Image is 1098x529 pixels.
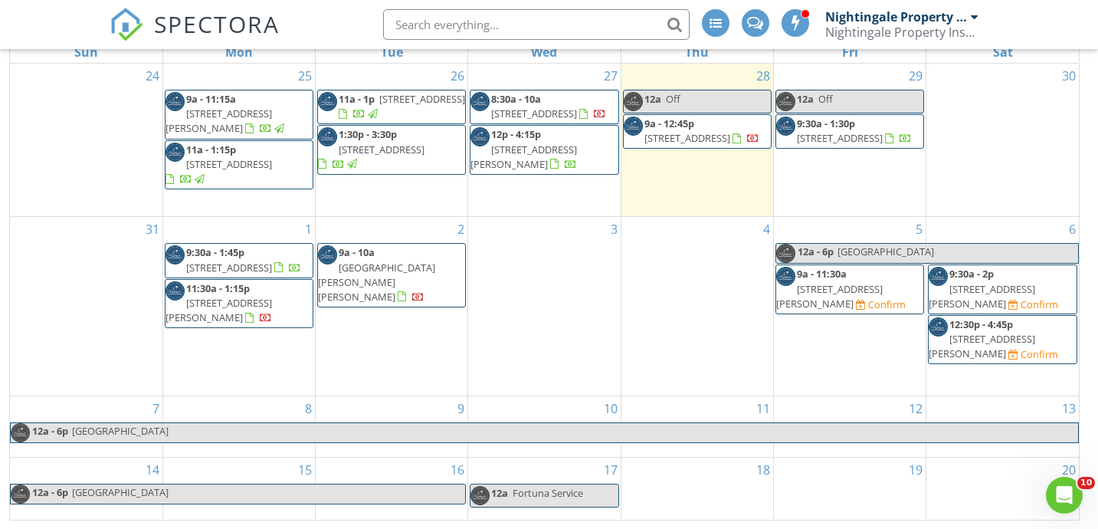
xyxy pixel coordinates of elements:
span: Off [818,92,833,106]
td: Go to September 1, 2025 [162,217,315,396]
td: Go to September 8, 2025 [162,396,315,457]
span: 8:30a - 10a [491,92,541,106]
td: Go to August 27, 2025 [468,64,621,217]
img: dark_logo.jpg [929,317,948,337]
a: Go to September 6, 2025 [1066,217,1079,242]
a: Go to August 31, 2025 [143,217,162,242]
img: dark_logo.jpg [776,244,795,263]
td: Go to August 26, 2025 [316,64,468,217]
a: Confirm [856,297,906,312]
a: 9:30a - 2p [STREET_ADDRESS][PERSON_NAME] [929,267,1035,310]
a: 12p - 4:15p [STREET_ADDRESS][PERSON_NAME] [470,127,577,170]
a: Wednesday [528,41,560,63]
span: 12a [644,92,661,106]
span: 11a - 1:15p [186,143,236,156]
span: 10 [1077,477,1095,489]
span: [STREET_ADDRESS] [644,131,730,145]
a: 11:30a - 1:15p [STREET_ADDRESS][PERSON_NAME] [166,281,272,324]
span: [STREET_ADDRESS][PERSON_NAME] [776,282,883,310]
span: 1:30p - 3:30p [339,127,397,141]
span: 11:30a - 1:15p [186,281,250,295]
span: 9a - 11:30a [797,267,847,281]
span: [GEOGRAPHIC_DATA] [72,424,169,438]
img: dark_logo.jpg [318,127,337,146]
a: Sunday [71,41,101,63]
a: Thursday [682,41,712,63]
img: dark_logo.jpg [624,92,643,111]
img: dark_logo.jpg [776,117,795,136]
span: [STREET_ADDRESS] [491,107,577,120]
td: Go to August 24, 2025 [10,64,162,217]
span: 9:30a - 1:45p [186,245,244,259]
a: 9:30a - 1:45p [STREET_ADDRESS] [186,245,301,274]
span: [STREET_ADDRESS] [186,261,272,274]
td: Go to September 2, 2025 [316,217,468,396]
a: 11a - 1:15p [STREET_ADDRESS] [166,143,272,186]
td: Go to September 12, 2025 [773,396,926,457]
a: 9a - 10a [GEOGRAPHIC_DATA][PERSON_NAME][PERSON_NAME] [318,245,435,304]
a: 9a - 10a [GEOGRAPHIC_DATA][PERSON_NAME][PERSON_NAME] [317,243,466,307]
img: dark_logo.jpg [470,92,490,111]
a: 9:30a - 1:30p [STREET_ADDRESS] [775,114,924,149]
a: Go to September 2, 2025 [454,217,467,242]
a: Go to August 30, 2025 [1059,64,1079,88]
span: 12p - 4:15p [491,127,541,141]
a: Go to September 10, 2025 [601,396,621,421]
td: Go to August 29, 2025 [773,64,926,217]
a: 12:30p - 4:45p [STREET_ADDRESS][PERSON_NAME] [929,317,1035,360]
td: Go to September 14, 2025 [10,457,162,519]
img: dark_logo.jpg [318,245,337,264]
a: Go to September 15, 2025 [295,458,315,482]
span: 11a - 1p [339,92,375,106]
a: 8:30a - 10a [STREET_ADDRESS] [470,90,618,124]
span: [STREET_ADDRESS][PERSON_NAME] [166,107,272,135]
td: Go to September 13, 2025 [926,396,1079,457]
div: Confirm [1021,348,1058,360]
a: 9:30a - 1:45p [STREET_ADDRESS] [165,243,313,278]
td: Go to August 28, 2025 [621,64,773,217]
a: 9a - 12:45p [STREET_ADDRESS] [623,114,772,149]
a: Go to September 8, 2025 [302,396,315,421]
span: 9:30a - 1:30p [797,117,855,130]
img: The Best Home Inspection Software - Spectora [110,8,143,41]
span: Off [666,92,680,106]
span: 12a [491,486,508,500]
td: Go to August 30, 2025 [926,64,1079,217]
div: Confirm [868,298,906,310]
td: Go to September 18, 2025 [621,457,773,519]
div: Nightingale Property Inspections [825,25,978,40]
div: Confirm [1021,298,1058,310]
a: Go to September 3, 2025 [608,217,621,242]
a: 9a - 11:30a [STREET_ADDRESS][PERSON_NAME] Confirm [775,264,924,314]
span: [STREET_ADDRESS][PERSON_NAME] [470,143,577,171]
a: Go to September 20, 2025 [1059,458,1079,482]
img: dark_logo.jpg [166,245,185,264]
span: [STREET_ADDRESS][PERSON_NAME] [929,332,1035,360]
a: Go to August 26, 2025 [447,64,467,88]
a: Go to September 11, 2025 [753,396,773,421]
a: Go to September 1, 2025 [302,217,315,242]
img: dark_logo.jpg [624,117,643,136]
span: 12:30p - 4:45p [949,317,1013,331]
span: Fortuna Service [513,486,583,500]
td: Go to August 25, 2025 [162,64,315,217]
span: 12a - 6p [797,244,834,263]
td: Go to September 4, 2025 [621,217,773,396]
span: [STREET_ADDRESS] [339,143,424,156]
img: dark_logo.jpg [470,127,490,146]
input: Search everything... [383,9,690,40]
img: dark_logo.jpg [11,485,30,504]
a: Go to September 16, 2025 [447,458,467,482]
span: [GEOGRAPHIC_DATA][PERSON_NAME][PERSON_NAME] [318,261,435,304]
span: [STREET_ADDRESS] [186,157,272,171]
a: Go to September 7, 2025 [149,396,162,421]
a: SPECTORA [110,21,280,53]
a: 11:30a - 1:15p [STREET_ADDRESS][PERSON_NAME] [165,279,313,329]
img: dark_logo.jpg [929,267,948,286]
img: dark_logo.jpg [166,281,185,301]
td: Go to September 15, 2025 [162,457,315,519]
a: 1:30p - 3:30p [STREET_ADDRESS] [318,127,424,170]
a: 9:30a - 1:30p [STREET_ADDRESS] [797,117,912,145]
td: Go to September 16, 2025 [316,457,468,519]
a: 12p - 4:15p [STREET_ADDRESS][PERSON_NAME] [470,125,618,175]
